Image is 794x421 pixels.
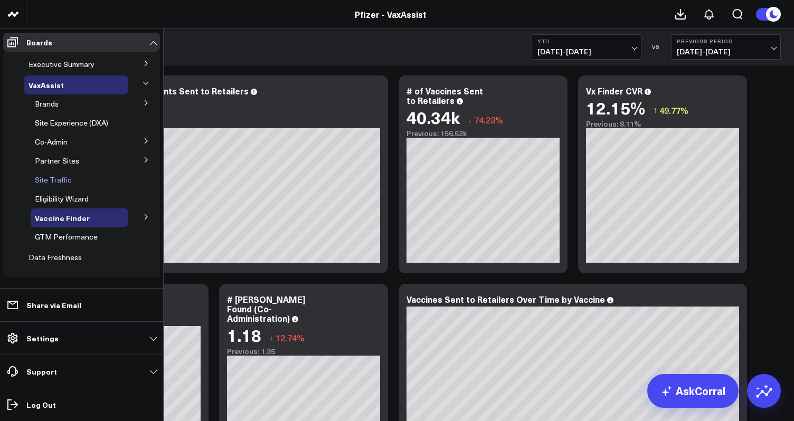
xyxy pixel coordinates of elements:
a: Executive Summary [29,60,94,69]
div: VS [647,44,666,50]
a: Partner Sites [35,157,79,165]
span: Co-Admin [35,137,68,147]
a: VaxAssist [29,81,64,89]
span: Brands [35,99,59,109]
a: Brands [35,100,59,108]
a: Vaccine Finder [35,214,90,222]
a: Pfizer - VaxAssist [355,8,427,20]
div: 12.15% [586,98,645,117]
p: Boards [26,38,52,46]
div: # [PERSON_NAME] Found (Co-Administration) [227,293,305,324]
span: ↑ [653,103,657,117]
span: Data Freshness [29,252,82,262]
a: Site Experience (DXA) [35,119,108,127]
div: # of Vaccines Sent to Retailers [407,85,483,106]
div: Previous: 106.81k [48,120,380,128]
span: Site Traffic [35,175,72,185]
b: Previous Period [677,38,775,44]
span: 74.23% [474,114,503,126]
a: Eligibility Wizard [35,195,89,203]
span: 12.74% [276,332,305,343]
span: Partner Sites [35,156,79,166]
p: Settings [26,334,59,342]
p: Log Out [26,400,56,409]
div: Vx Finder CVR [586,85,642,97]
a: GTM Performance [35,233,98,241]
span: Executive Summary [29,59,94,69]
span: ↓ [468,113,472,127]
div: Previous: 1.35 [227,347,380,356]
div: 40.34k [407,108,460,127]
a: Log Out [3,395,160,414]
span: 49.77% [659,104,688,116]
a: Co-Admin [35,138,68,146]
b: YTD [537,38,636,44]
p: Share via Email [26,301,81,309]
span: Vaccine Finder [35,213,90,223]
div: Previous: 156.52k [407,129,560,138]
span: [DATE] - [DATE] [677,47,775,56]
div: 1.18 [227,326,261,345]
span: [DATE] - [DATE] [537,47,636,56]
a: Site Traffic [35,176,72,184]
button: YTD[DATE]-[DATE] [532,34,641,60]
button: Previous Period[DATE]-[DATE] [671,34,781,60]
span: Site Experience (DXA) [35,118,108,128]
div: Vaccines Sent to Retailers Over Time by Vaccine [407,293,605,305]
span: GTM Performance [35,232,98,242]
a: AskCorral [647,374,739,408]
span: ↓ [269,331,273,345]
div: Previous: 8.11% [586,120,739,128]
a: Data Freshness [29,253,82,262]
span: VaxAssist [29,80,64,90]
span: Eligibility Wizard [35,194,89,204]
p: Support [26,367,57,376]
